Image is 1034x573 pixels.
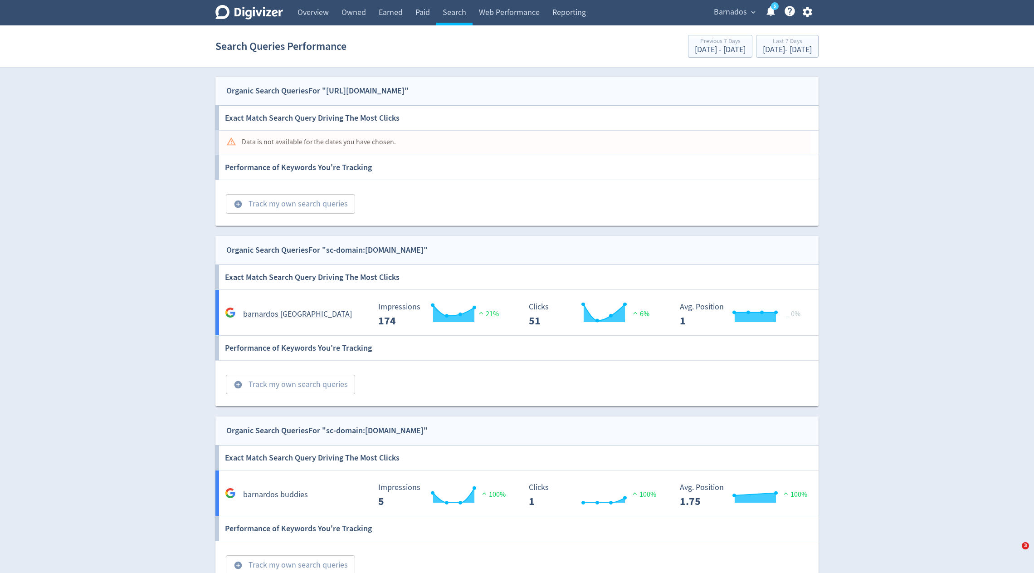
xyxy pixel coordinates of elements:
[763,38,812,46] div: Last 7 Days
[215,290,819,336] a: barnardos [GEOGRAPHIC_DATA] Impressions 174 Impressions 174 21% Clicks 51 Clicks 51 6% Avg. Posit...
[781,490,807,499] span: 100%
[711,5,758,20] button: Barnados
[477,309,486,316] img: positive-performance.svg
[234,200,243,209] span: add_circle
[215,131,819,155] a: Data is not available for the dates you have chosen.
[225,488,236,499] svg: Google Analytics
[243,309,352,320] h5: barnardos [GEOGRAPHIC_DATA]
[524,303,660,327] svg: Clicks 51
[243,490,308,500] h5: barnardos buddies
[631,309,640,316] img: positive-performance.svg
[1003,542,1025,564] iframe: Intercom live chat
[215,470,819,516] a: barnardos buddies Impressions 5 Impressions 5 100% Clicks 1 Clicks 1 100% Avg. Position 1.75 Avg....
[786,309,800,318] span: _ 0%
[477,309,499,318] span: 21%
[675,483,811,507] svg: Avg. Position 1.75
[630,490,656,499] span: 100%
[374,303,510,327] svg: Impressions 174
[675,303,811,327] svg: Avg. Position 1
[242,133,396,151] div: Data is not available for the dates you have chosen.
[688,35,752,58] button: Previous 7 Days[DATE] - [DATE]
[695,38,746,46] div: Previous 7 Days
[225,307,236,318] svg: Google Analytics
[1022,542,1029,549] span: 3
[756,35,819,58] button: Last 7 Days[DATE]- [DATE]
[225,265,400,289] h6: Exact Match Search Query Driving The Most Clicks
[524,483,660,507] svg: Clicks 1
[226,84,409,98] div: Organic Search Queries For "[URL][DOMAIN_NAME]"
[219,559,355,569] a: Track my own search queries
[631,309,649,318] span: 6%
[226,194,355,214] button: Track my own search queries
[480,490,489,497] img: positive-performance.svg
[225,155,372,180] h6: Performance of Keywords You're Tracking
[226,244,428,257] div: Organic Search Queries For "sc-domain:[DOMAIN_NAME]"
[374,483,510,507] svg: Impressions 5
[225,336,372,360] h6: Performance of Keywords You're Tracking
[225,106,400,130] h6: Exact Match Search Query Driving The Most Clicks
[219,198,355,208] a: Track my own search queries
[781,490,790,497] img: positive-performance.svg
[215,32,346,61] h1: Search Queries Performance
[714,5,747,20] span: Barnados
[771,2,779,10] a: 5
[234,561,243,570] span: add_circle
[749,8,757,16] span: expand_more
[226,375,355,395] button: Track my own search queries
[695,46,746,54] div: [DATE] - [DATE]
[774,3,776,10] text: 5
[763,46,812,54] div: [DATE] - [DATE]
[225,446,400,470] h6: Exact Match Search Query Driving The Most Clicks
[225,516,372,541] h6: Performance of Keywords You're Tracking
[226,424,428,437] div: Organic Search Queries For "sc-domain:[DOMAIN_NAME]"
[630,490,639,497] img: positive-performance.svg
[219,378,355,389] a: Track my own search queries
[480,490,506,499] span: 100%
[234,380,243,389] span: add_circle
